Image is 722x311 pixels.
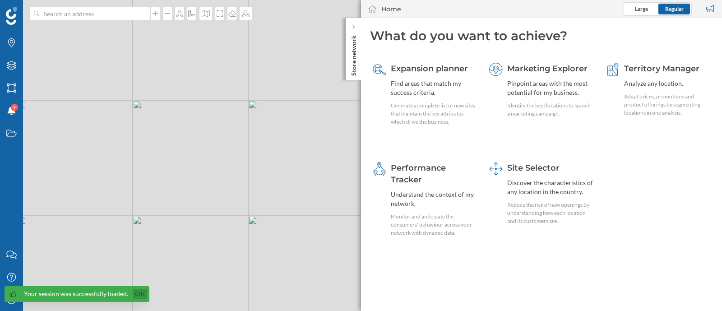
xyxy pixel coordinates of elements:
[507,102,593,118] div: Identify the best locations to launch a marketing campaign.
[624,93,710,117] div: Adapt prices, promotions and product offerings by segmenting locations in one analysis.
[507,79,593,97] div: Pinpoint areas with the most potential for my business.
[624,79,710,88] div: Analyze any location.
[13,103,16,112] span: 9
[665,5,684,12] span: Regular
[635,5,648,12] span: Large
[6,7,17,25] img: Geoblink Logo
[391,163,446,185] span: Performance Tracker
[133,289,147,299] a: Ok
[370,27,713,44] div: What do you want to achieve?
[507,201,593,225] div: Reduce the risk of new openings by understanding how each location and its customers are.
[381,5,401,14] div: Home
[373,162,386,176] img: monitoring-360.svg
[373,63,386,76] img: search-areas.svg
[507,64,588,74] span: Marketing Explorer
[24,289,128,298] div: Your session was successfully loaded.
[391,64,468,74] span: Expansion planner
[624,64,699,74] span: Territory Manager
[489,63,503,76] img: explorer.svg
[391,190,477,208] div: Understand the context of my network.
[391,79,477,97] div: Find areas that match my success criteria.
[14,6,58,14] span: Assistance
[606,63,620,76] img: territory-manager.svg
[349,32,358,76] p: Store network
[507,178,593,196] div: Discover the characteristics of any location in the country.
[391,213,477,237] div: Monitor and anticipate the consumers' behaviour across your network with dynamic data.
[391,102,477,126] div: Generate a complete list of new sites that maintain the key attributes which drive the business.
[489,162,503,176] img: dashboards-manager.svg
[507,163,560,173] span: Site Selector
